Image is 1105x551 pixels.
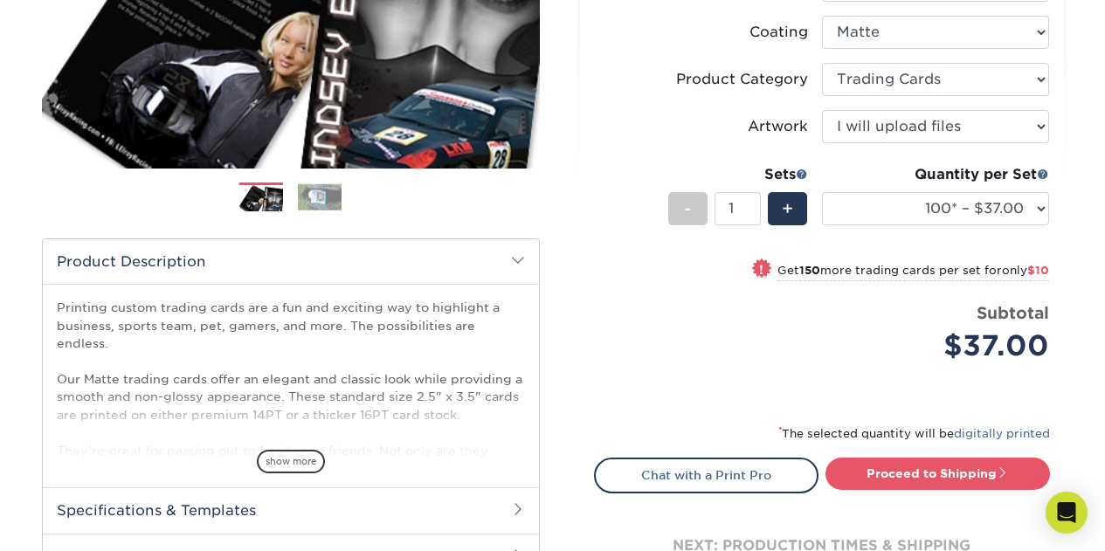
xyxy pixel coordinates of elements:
[954,427,1050,440] a: digitally printed
[257,450,325,473] span: show more
[977,303,1049,322] strong: Subtotal
[822,164,1049,185] div: Quantity per Set
[298,183,342,210] img: Trading Cards 02
[825,458,1050,489] a: Proceed to Shipping
[1027,264,1049,277] span: $10
[43,487,539,533] h2: Specifications & Templates
[799,264,820,277] strong: 150
[239,183,283,214] img: Trading Cards 01
[749,22,808,43] div: Coating
[835,325,1049,367] div: $37.00
[759,260,763,279] span: !
[594,458,818,492] a: Chat with a Print Pro
[1002,264,1049,277] span: only
[676,69,808,90] div: Product Category
[777,264,1049,281] small: Get more trading cards per set for
[57,299,525,530] p: Printing custom trading cards are a fun and exciting way to highlight a business, sports team, pe...
[668,164,808,185] div: Sets
[778,427,1050,440] small: The selected quantity will be
[748,116,808,137] div: Artwork
[782,196,793,222] span: +
[43,239,539,284] h2: Product Description
[684,196,692,222] span: -
[1046,492,1088,534] div: Open Intercom Messenger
